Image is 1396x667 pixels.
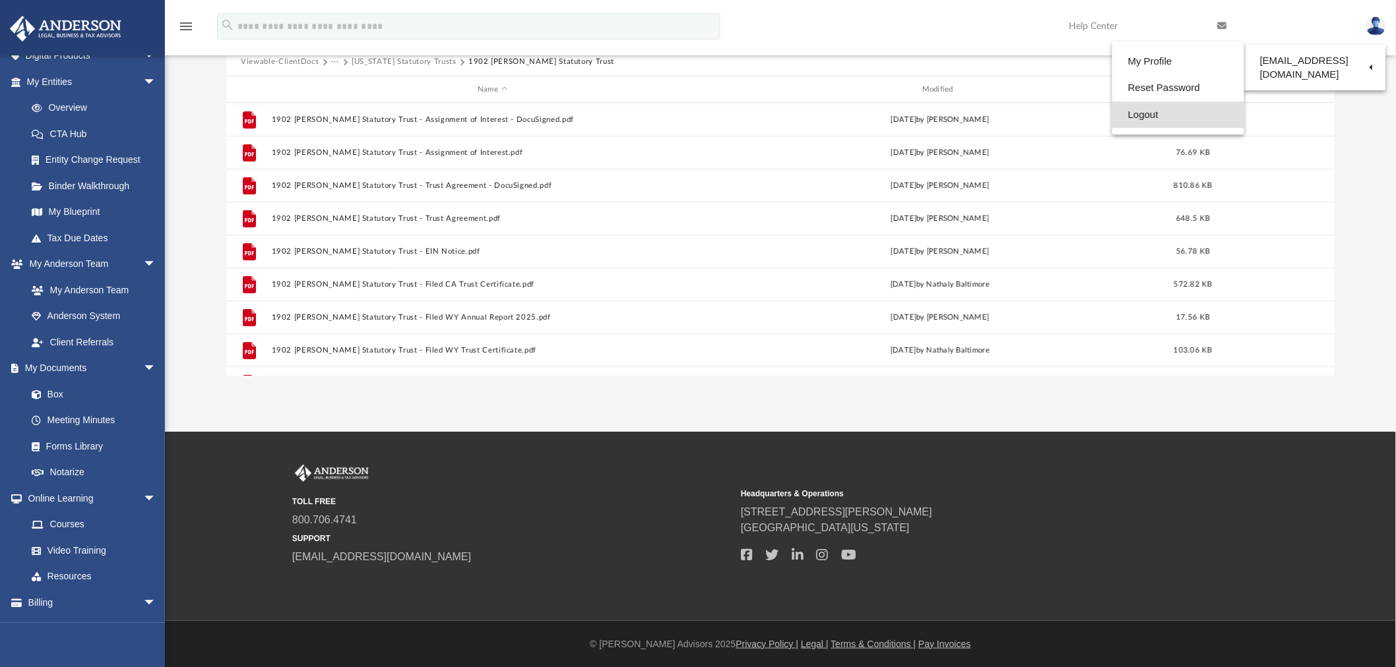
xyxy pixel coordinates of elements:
[143,69,170,96] span: arrow_drop_down
[18,225,176,251] a: Tax Due Dates
[1176,314,1210,321] span: 17.56 KB
[272,280,714,289] button: 1902 [PERSON_NAME] Statutory Trust - Filed CA Trust Certificate.pdf
[18,433,163,459] a: Forms Library
[18,381,163,407] a: Box
[1112,101,1244,129] a: Logout
[18,564,170,590] a: Resources
[18,173,176,199] a: Binder Walkthrough
[143,43,170,70] span: arrow_drop_down
[143,485,170,512] span: arrow_drop_down
[1112,48,1244,75] a: My Profile
[719,84,1161,96] div: Modified
[165,637,1396,651] div: © [PERSON_NAME] Advisors 2025
[9,485,170,511] a: Online Learningarrow_drop_down
[18,303,170,330] a: Anderson System
[1176,248,1210,255] span: 56.78 KB
[1112,74,1244,101] a: Reset Password
[331,56,340,68] button: ···
[719,246,1161,258] div: [DATE] by [PERSON_NAME]
[1244,48,1386,87] a: [EMAIL_ADDRESS][DOMAIN_NAME]
[719,312,1161,324] div: [DATE] by [PERSON_NAME]
[1174,347,1213,354] span: 103.06 KB
[831,639,916,649] a: Terms & Conditions |
[801,639,829,649] a: Legal |
[292,496,732,507] small: TOLL FREE
[143,355,170,382] span: arrow_drop_down
[352,56,457,68] button: [US_STATE] Statutory Trusts
[18,147,176,173] a: Entity Change Request
[232,84,265,96] div: id
[9,616,176,642] a: Events Calendar
[719,213,1161,225] div: [DATE] by [PERSON_NAME]
[18,511,170,538] a: Courses
[9,69,176,95] a: My Entitiesarrow_drop_down
[9,251,170,277] a: My Anderson Teamarrow_drop_down
[719,180,1161,192] div: [DATE] by [PERSON_NAME]
[18,121,176,147] a: CTA Hub
[292,465,371,482] img: Anderson Advisors Platinum Portal
[272,247,714,256] button: 1902 [PERSON_NAME] Statutory Trust - EIN Notice.pdf
[292,551,471,562] a: [EMAIL_ADDRESS][DOMAIN_NAME]
[741,522,910,533] a: [GEOGRAPHIC_DATA][US_STATE]
[18,95,176,121] a: Overview
[9,589,176,616] a: Billingarrow_drop_down
[1174,281,1213,288] span: 572.82 KB
[918,639,970,649] a: Pay Invoices
[18,459,170,486] a: Notarize
[719,279,1161,291] div: [DATE] by Nathaly Baltimore
[719,345,1161,357] div: [DATE] by Nathaly Baltimore
[1366,16,1386,36] img: User Pic
[143,251,170,278] span: arrow_drop_down
[272,346,714,355] button: 1902 [PERSON_NAME] Statutory Trust - Filed WY Trust Certificate.pdf
[226,103,1335,376] div: grid
[6,16,125,42] img: Anderson Advisors Platinum Portal
[1176,215,1210,222] span: 648.5 KB
[736,639,799,649] a: Privacy Policy |
[241,56,319,68] button: Viewable-ClientDocs
[292,514,357,525] a: 800.706.4741
[272,181,714,190] button: 1902 [PERSON_NAME] Statutory Trust - Trust Agreement - DocuSigned.pdf
[741,488,1180,500] small: Headquarters & Operations
[272,148,714,157] button: 1902 [PERSON_NAME] Statutory Trust - Assignment of Interest.pdf
[272,115,714,124] button: 1902 [PERSON_NAME] Statutory Trust - Assignment of Interest - DocuSigned.pdf
[272,214,714,223] button: 1902 [PERSON_NAME] Statutory Trust - Trust Agreement.pdf
[178,18,194,34] i: menu
[741,506,932,517] a: [STREET_ADDRESS][PERSON_NAME]
[719,147,1161,159] div: [DATE] by [PERSON_NAME]
[9,43,176,69] a: Digital Productsarrow_drop_down
[271,84,713,96] div: Name
[143,589,170,616] span: arrow_drop_down
[292,533,732,544] small: SUPPORT
[9,355,170,382] a: My Documentsarrow_drop_down
[1174,182,1213,189] span: 810.86 KB
[1176,149,1210,156] span: 76.69 KB
[18,329,170,355] a: Client Referrals
[468,56,614,68] button: 1902 [PERSON_NAME] Statutory Trust
[272,313,714,322] button: 1902 [PERSON_NAME] Statutory Trust - Filed WY Annual Report 2025.pdf
[18,199,170,225] a: My Blueprint
[719,114,1161,126] div: [DATE] by [PERSON_NAME]
[18,537,163,564] a: Video Training
[178,25,194,34] a: menu
[220,18,235,32] i: search
[18,277,163,303] a: My Anderson Team
[18,407,170,434] a: Meeting Minutes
